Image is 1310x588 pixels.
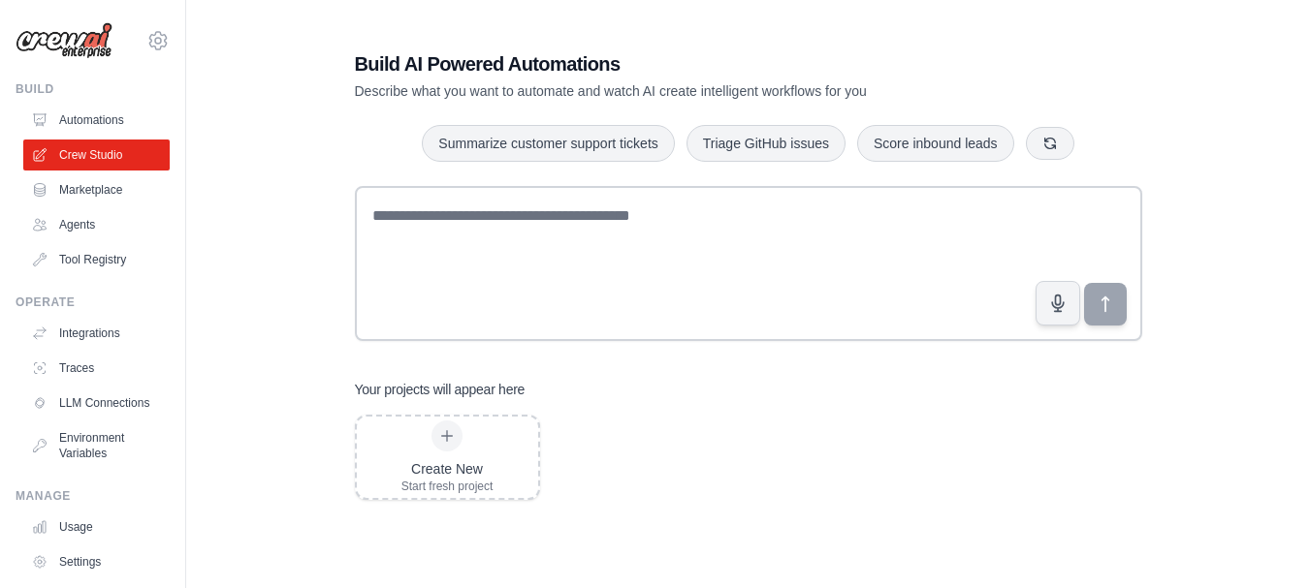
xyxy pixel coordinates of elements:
h3: Your projects will appear here [355,380,526,399]
img: Logo [16,22,112,59]
a: Crew Studio [23,139,170,170]
a: LLM Connections [23,387,170,418]
button: Click to speak your automation idea [1036,281,1080,325]
a: Tool Registry [23,244,170,275]
a: Agents [23,209,170,240]
a: Marketplace [23,174,170,205]
div: Manage [16,488,170,504]
button: Score inbound leads [857,125,1014,162]
div: Create New [401,459,494,479]
button: Get new suggestions [1026,127,1074,160]
a: Automations [23,105,170,136]
button: Summarize customer support tickets [422,125,674,162]
a: Settings [23,546,170,577]
h1: Build AI Powered Automations [355,50,1006,77]
div: Operate [16,294,170,310]
a: Usage [23,511,170,542]
p: Describe what you want to automate and watch AI create intelligent workflows for you [355,81,1006,101]
button: Triage GitHub issues [687,125,846,162]
div: Build [16,81,170,97]
a: Environment Variables [23,422,170,469]
a: Integrations [23,318,170,349]
a: Traces [23,353,170,384]
div: Start fresh project [401,479,494,494]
